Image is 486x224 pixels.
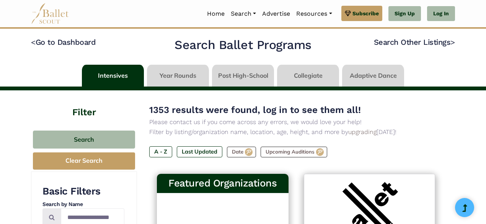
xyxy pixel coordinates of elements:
[228,6,259,22] a: Search
[348,128,377,136] a: upgrading
[204,6,228,22] a: Home
[352,9,379,18] span: Subscribe
[175,37,311,53] h2: Search Ballet Programs
[145,65,210,87] li: Year Rounds
[33,152,135,170] button: Clear Search
[149,117,443,127] p: Please contact us if you come across any errors, we would love your help!
[261,147,327,157] label: Upcoming Auditions
[341,65,406,87] li: Adaptive Dance
[149,105,361,115] span: 1353 results were found, log in to see them all!
[345,9,351,18] img: gem.svg
[259,6,293,22] a: Advertise
[427,6,455,21] a: Log In
[388,6,421,21] a: Sign Up
[80,65,145,87] li: Intensives
[149,146,172,157] label: A - Z
[276,65,341,87] li: Collegiate
[341,6,382,21] a: Subscribe
[42,185,124,198] h3: Basic Filters
[31,37,36,47] code: <
[42,201,124,208] h4: Search by Name
[33,131,135,149] button: Search
[31,38,96,47] a: <Go to Dashboard
[31,90,137,119] h4: Filter
[227,147,256,157] label: Date
[293,6,335,22] a: Resources
[450,37,455,47] code: >
[163,177,282,190] h3: Featured Organizations
[177,146,222,157] label: Last Updated
[374,38,455,47] a: Search Other Listings>
[210,65,276,87] li: Post High-School
[149,127,443,137] p: Filter by listing/organization name, location, age, height, and more by [DATE]!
